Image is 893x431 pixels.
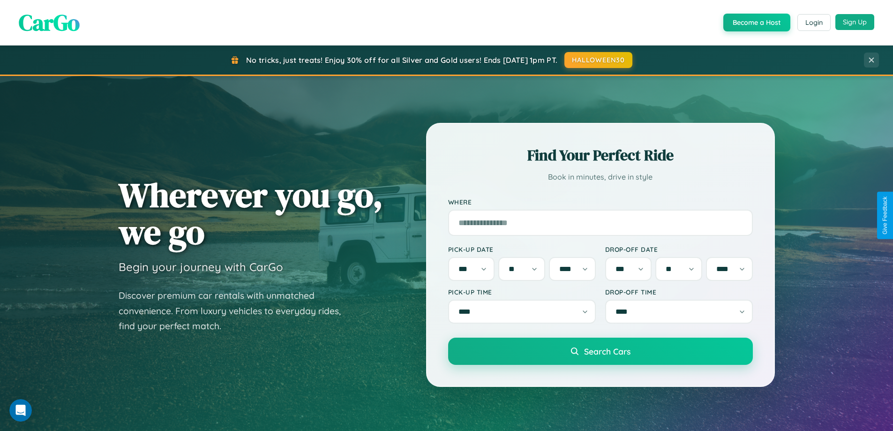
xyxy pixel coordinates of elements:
label: Pick-up Date [448,245,596,253]
button: Sign Up [835,14,874,30]
label: Where [448,198,753,206]
label: Pick-up Time [448,288,596,296]
label: Drop-off Time [605,288,753,296]
h2: Find Your Perfect Ride [448,145,753,166]
h1: Wherever you go, we go [119,176,383,250]
button: Search Cars [448,338,753,365]
div: Give Feedback [882,197,888,234]
p: Discover premium car rentals with unmatched convenience. From luxury vehicles to everyday rides, ... [119,288,353,334]
iframe: Intercom live chat [9,399,32,422]
button: HALLOWEEN30 [564,52,632,68]
span: CarGo [19,7,80,38]
button: Login [797,14,831,31]
label: Drop-off Date [605,245,753,253]
h3: Begin your journey with CarGo [119,260,283,274]
span: No tricks, just treats! Enjoy 30% off for all Silver and Gold users! Ends [DATE] 1pm PT. [246,55,557,65]
span: Search Cars [584,346,630,356]
button: Become a Host [723,14,790,31]
p: Book in minutes, drive in style [448,170,753,184]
